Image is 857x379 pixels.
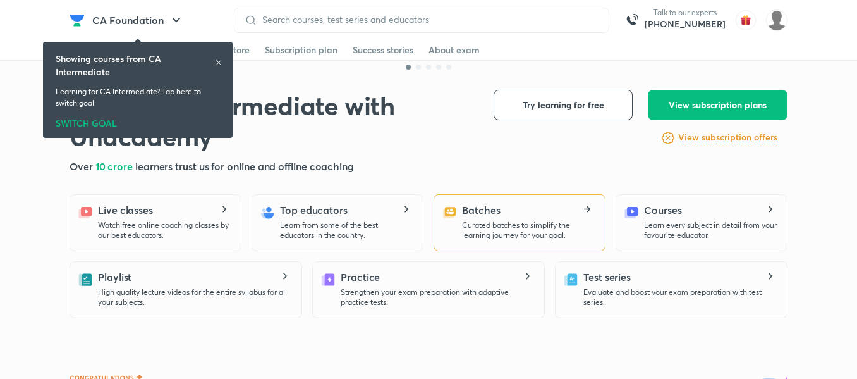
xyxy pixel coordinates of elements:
[98,270,131,285] h5: Playlist
[353,44,413,56] div: Success stories
[341,287,534,308] p: Strengthen your exam preparation with adaptive practice tests.
[669,99,767,111] span: View subscription plans
[583,287,777,308] p: Evaluate and boost your exam preparation with test series.
[257,15,599,25] input: Search courses, test series and educators
[583,270,631,285] h5: Test series
[645,18,726,30] a: [PHONE_NUMBER]
[619,8,645,33] img: call-us
[678,131,777,144] h6: View subscription offers
[280,202,348,218] h5: Top educators
[428,44,480,56] div: About exam
[353,40,413,60] a: Success stories
[280,220,413,240] p: Learn from some of the best educators in the country.
[523,99,604,111] span: Try learning for free
[645,8,726,18] p: Talk to our experts
[766,9,787,31] img: Syeda Nayareen
[648,90,787,120] button: View subscription plans
[56,86,220,109] p: Learning for CA Intermediate? Tap here to switch goal
[428,40,480,60] a: About exam
[56,114,220,128] div: SWITCH GOAL
[644,220,777,240] p: Learn every subject in detail from your favourite educator.
[462,202,500,218] h5: Batches
[644,202,681,218] h5: Courses
[95,159,135,173] span: 10 crore
[265,40,337,60] a: Subscription plan
[678,130,777,146] a: View subscription offers
[494,90,633,120] button: Try learning for free
[462,220,595,240] p: Curated batches to simplify the learning journey for your goal.
[85,8,191,33] button: CA Foundation
[98,220,231,240] p: Watch free online coaching classes by our best educators.
[135,159,354,173] span: learners trust us for online and offline coaching
[98,202,153,218] h5: Live classes
[228,44,250,56] div: Store
[265,44,337,56] div: Subscription plan
[736,10,756,30] img: avatar
[70,159,95,173] span: Over
[70,90,473,152] h1: Crack CA Intermediate with Unacademy
[70,13,85,28] img: Company Logo
[228,40,250,60] a: Store
[98,287,291,308] p: High quality lecture videos for the entire syllabus for all your subjects.
[341,270,380,285] h5: Practice
[56,52,215,78] h6: Showing courses from CA Intermediate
